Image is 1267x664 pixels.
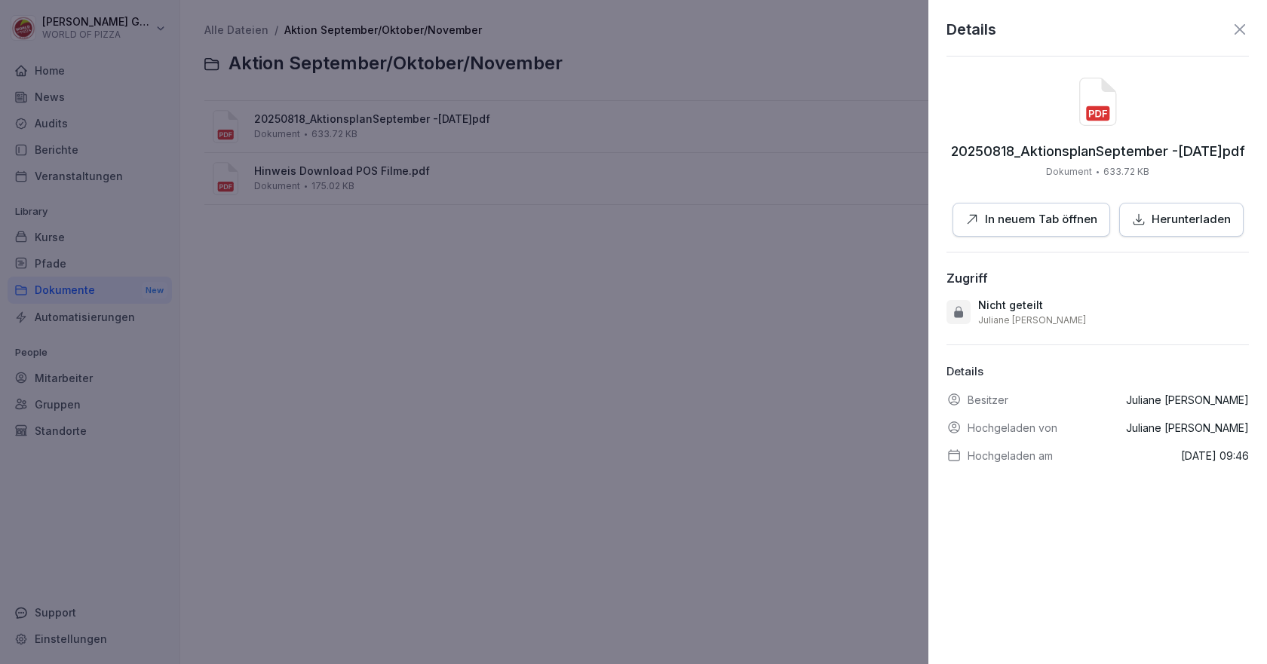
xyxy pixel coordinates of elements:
[978,314,1086,326] p: Juliane [PERSON_NAME]
[978,298,1043,313] p: Nicht geteilt
[953,203,1110,237] button: In neuem Tab öffnen
[968,420,1057,436] p: Hochgeladen von
[946,363,1249,381] p: Details
[1181,448,1249,464] p: [DATE] 09:46
[1119,203,1244,237] button: Herunterladen
[1152,211,1231,228] p: Herunterladen
[1046,165,1092,179] p: Dokument
[968,392,1008,408] p: Besitzer
[951,144,1245,159] p: 20250818_AktionsplanSeptember -November 25.pdf
[946,271,988,286] div: Zugriff
[946,18,996,41] p: Details
[968,448,1053,464] p: Hochgeladen am
[985,211,1097,228] p: In neuem Tab öffnen
[1126,392,1249,408] p: Juliane [PERSON_NAME]
[1103,165,1149,179] p: 633.72 KB
[1126,420,1249,436] p: Juliane [PERSON_NAME]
